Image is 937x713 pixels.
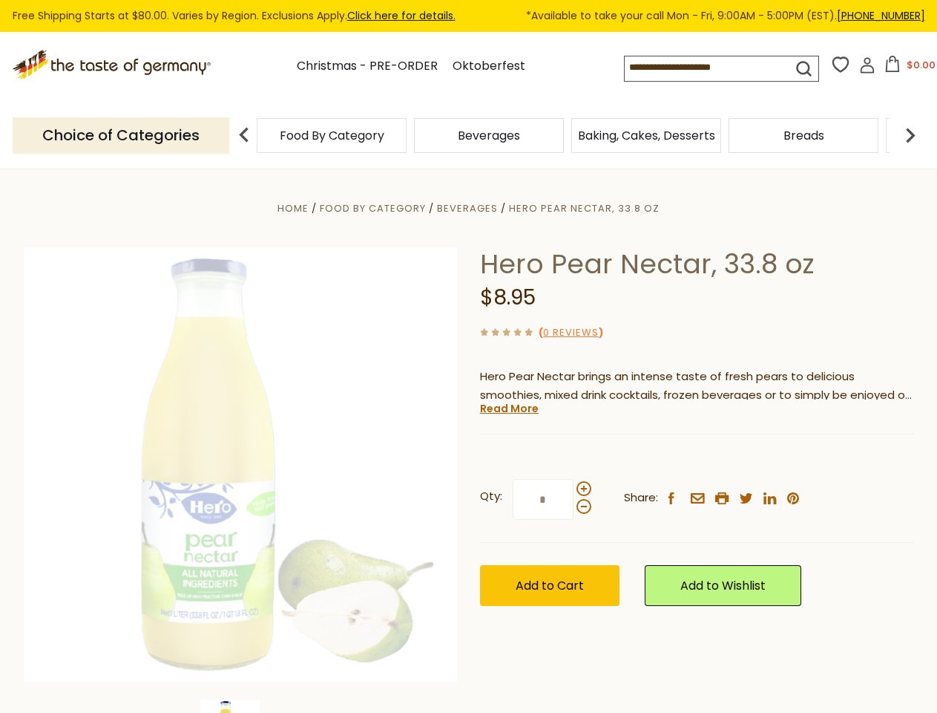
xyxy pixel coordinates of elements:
a: Home [277,201,309,215]
a: Beverages [458,130,520,141]
a: Oktoberfest [453,56,525,76]
img: Hero Pear Nectar, 33.8 oz [24,247,458,682]
a: Read More [480,401,539,416]
span: $8.95 [480,283,536,312]
a: Food By Category [280,130,384,141]
a: Add to Wishlist [645,565,801,606]
h1: Hero Pear Nectar, 33.8 oz [480,247,914,281]
strong: Qty: [480,487,502,506]
span: *Available to take your call Mon - Fri, 9:00AM - 5:00PM (EST). [526,7,925,25]
span: $0.00 [907,58,936,72]
div: Free Shipping Starts at $80.00. Varies by Region. Exclusions Apply. [13,7,925,25]
a: Christmas - PRE-ORDER [297,56,438,76]
a: Breads [783,130,824,141]
a: Click here for details. [347,8,456,23]
a: 0 Reviews [543,325,599,341]
a: Beverages [437,201,498,215]
img: previous arrow [229,120,259,150]
p: Hero Pear Nectar brings an intense taste of fresh pears to delicious smoothies, mixed drink cockt... [480,368,914,405]
input: Qty: [513,479,573,520]
span: Share: [624,489,658,507]
img: next arrow [895,120,925,150]
button: Add to Cart [480,565,619,606]
a: [PHONE_NUMBER] [837,8,925,23]
span: ( ) [539,325,603,339]
p: Choice of Categories [13,117,229,154]
a: Baking, Cakes, Desserts [578,130,715,141]
a: Food By Category [320,201,426,215]
span: Add to Cart [516,577,584,594]
a: Hero Pear Nectar, 33.8 oz [509,201,660,215]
